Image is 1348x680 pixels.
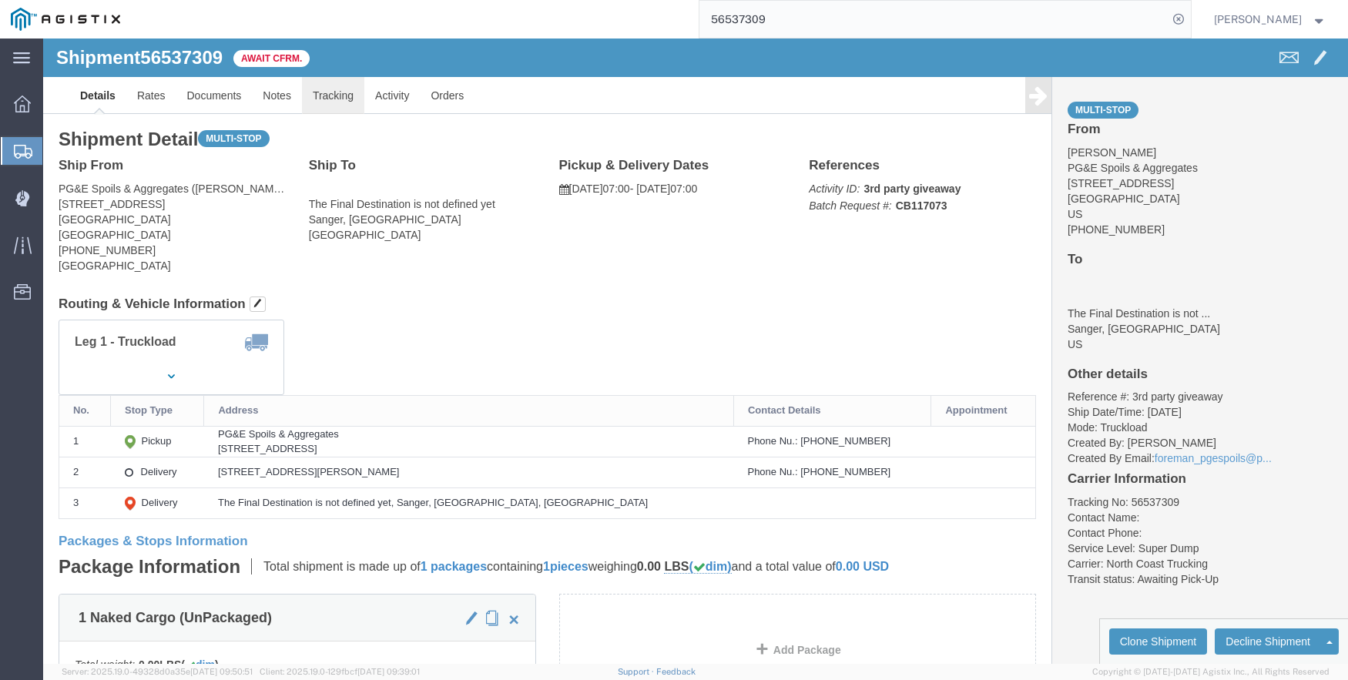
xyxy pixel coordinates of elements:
span: Client: 2025.19.0-129fbcf [260,667,420,676]
span: Copyright © [DATE]-[DATE] Agistix Inc., All Rights Reserved [1092,665,1330,678]
button: [PERSON_NAME] [1213,10,1327,28]
span: [DATE] 09:39:01 [357,667,420,676]
a: Feedback [656,667,696,676]
input: Search for shipment number, reference number [699,1,1168,38]
span: Server: 2025.19.0-49328d0a35e [62,667,253,676]
iframe: FS Legacy Container [43,39,1348,664]
a: Support [618,667,656,676]
span: [DATE] 09:50:51 [190,667,253,676]
span: Lorretta Ayala [1214,11,1302,28]
img: logo [11,8,120,31]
